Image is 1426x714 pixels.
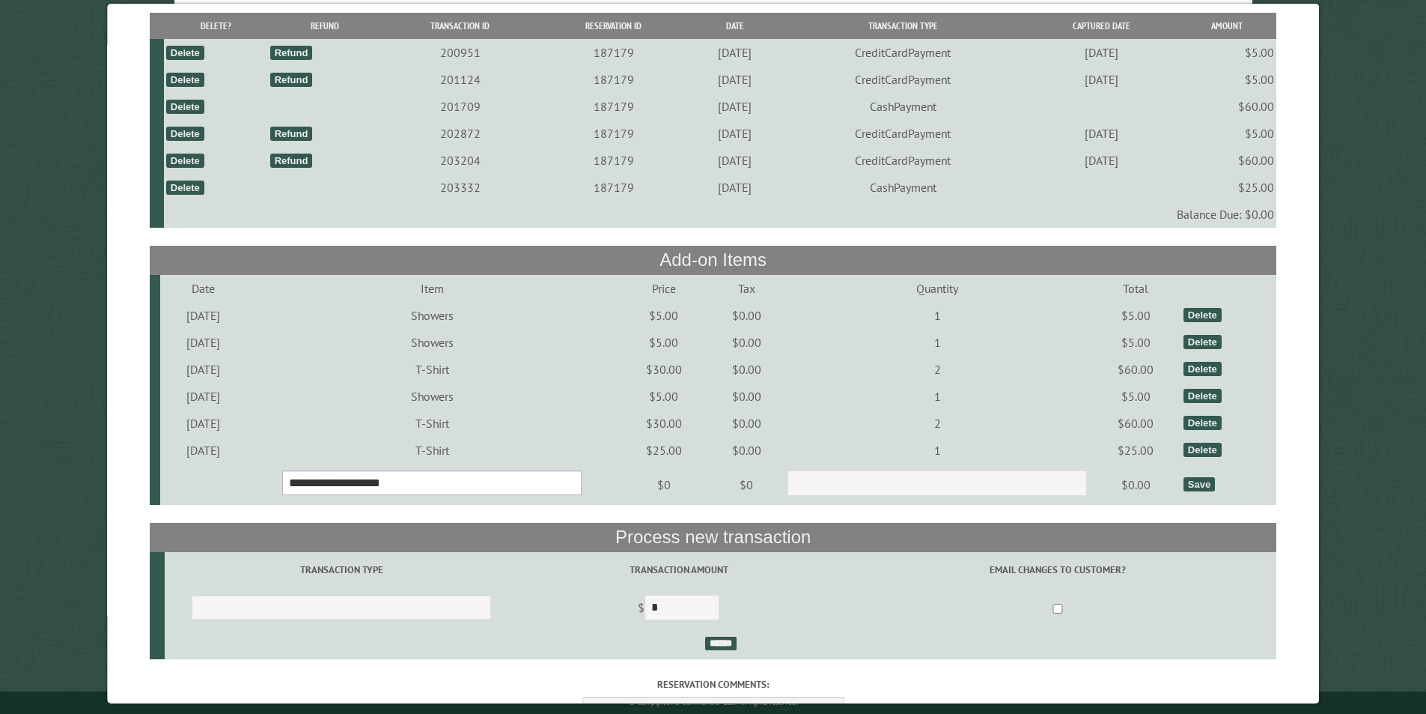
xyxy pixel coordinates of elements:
th: Transaction Type [781,13,1025,39]
td: 1 [784,437,1091,464]
td: 187179 [539,120,689,147]
td: T-Shirt [246,437,618,464]
label: Transaction Amount [520,563,837,577]
td: $5.00 [1091,302,1181,329]
div: Delete [166,181,204,195]
label: Reservation comments: [150,677,1276,692]
td: [DATE] [689,39,781,66]
td: $60.00 [1177,147,1276,174]
th: Date [689,13,781,39]
th: Add-on Items [150,246,1276,274]
td: $0 [618,464,709,506]
label: Email changes to customer? [841,563,1274,577]
div: Delete [166,73,204,87]
td: $60.00 [1091,356,1181,383]
td: 2 [784,410,1091,437]
td: $0.00 [709,302,784,329]
td: $5.00 [618,383,709,410]
div: Save [1183,477,1215,491]
td: [DATE] [689,66,781,93]
td: Price [618,275,709,302]
td: [DATE] [1025,66,1178,93]
td: $0.00 [709,356,784,383]
td: $0.00 [709,437,784,464]
td: $0.00 [709,383,784,410]
td: Balance Due: $0.00 [164,201,1276,228]
td: $5.00 [1177,120,1276,147]
td: $0.00 [709,410,784,437]
td: 1 [784,383,1091,410]
td: $0.00 [1091,464,1181,506]
td: 201709 [382,93,539,120]
td: $5.00 [1091,329,1181,356]
div: Delete [1183,335,1222,349]
th: Amount [1177,13,1276,39]
td: Showers [246,383,618,410]
td: $5.00 [618,302,709,329]
td: $25.00 [618,437,709,464]
div: Delete [1183,389,1222,403]
td: 203204 [382,147,539,174]
td: Item [246,275,618,302]
div: Refund [270,154,313,168]
td: [DATE] [1025,39,1178,66]
td: 187179 [539,147,689,174]
th: Delete? [164,13,268,39]
td: CashPayment [781,174,1025,201]
td: [DATE] [160,356,246,383]
td: [DATE] [160,383,246,410]
small: © Campground Commander LLC. All rights reserved. [629,698,798,707]
td: $5.00 [1177,39,1276,66]
td: 1 [784,302,1091,329]
td: [DATE] [689,120,781,147]
td: [DATE] [1025,147,1178,174]
div: Delete [166,127,204,141]
td: CreditCardPayment [781,147,1025,174]
div: Refund [270,46,313,60]
div: Delete [1183,362,1222,376]
td: $30.00 [618,410,709,437]
td: Tax [709,275,784,302]
td: [DATE] [689,147,781,174]
th: Captured Date [1025,13,1178,39]
td: 187179 [539,93,689,120]
td: 187179 [539,39,689,66]
td: 200951 [382,39,539,66]
td: 202872 [382,120,539,147]
td: [DATE] [160,302,246,329]
td: $60.00 [1177,93,1276,120]
td: CreditCardPayment [781,39,1025,66]
td: 1 [784,329,1091,356]
td: $60.00 [1091,410,1181,437]
td: $ [518,588,839,630]
td: [DATE] [689,93,781,120]
td: $25.00 [1091,437,1181,464]
td: 201124 [382,66,539,93]
td: Showers [246,329,618,356]
div: Delete [166,100,204,114]
td: Date [160,275,246,302]
div: Delete [1183,308,1222,322]
div: Refund [270,127,313,141]
div: Delete [166,46,204,60]
td: [DATE] [160,437,246,464]
th: Process new transaction [150,523,1276,551]
td: Quantity [784,275,1091,302]
td: 203332 [382,174,539,201]
td: T-Shirt [246,410,618,437]
td: $30.00 [618,356,709,383]
td: CreditCardPayment [781,120,1025,147]
td: T-Shirt [246,356,618,383]
td: $25.00 [1177,174,1276,201]
td: $0.00 [709,329,784,356]
div: Refund [270,73,313,87]
td: Total [1091,275,1181,302]
td: 187179 [539,174,689,201]
div: Delete [1183,443,1222,457]
td: $5.00 [1177,66,1276,93]
th: Transaction ID [382,13,539,39]
td: 2 [784,356,1091,383]
td: $0 [709,464,784,506]
td: $5.00 [618,329,709,356]
td: [DATE] [689,174,781,201]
